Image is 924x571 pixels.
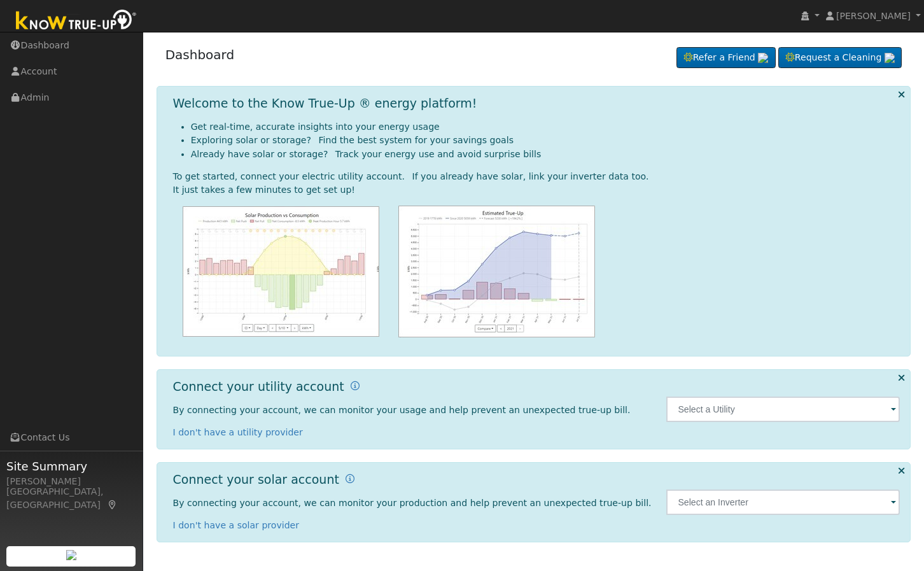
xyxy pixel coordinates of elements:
[191,134,900,147] li: Exploring solar or storage? Find the best system for your savings goals
[6,485,136,512] div: [GEOGRAPHIC_DATA], [GEOGRAPHIC_DATA]
[173,405,631,415] span: By connecting your account, we can monitor your usage and help prevent an unexpected true-up bill.
[173,427,303,437] a: I don't have a utility provider
[885,53,895,63] img: retrieve
[10,7,143,36] img: Know True-Up
[173,520,300,530] a: I don't have a solar provider
[778,47,902,69] a: Request a Cleaning
[836,11,911,21] span: [PERSON_NAME]
[173,379,344,394] h1: Connect your utility account
[666,490,900,515] input: Select an Inverter
[165,47,235,62] a: Dashboard
[191,120,900,134] li: Get real-time, accurate insights into your energy usage
[107,500,118,510] a: Map
[666,397,900,422] input: Select a Utility
[758,53,768,63] img: retrieve
[173,472,339,487] h1: Connect your solar account
[173,96,477,111] h1: Welcome to the Know True-Up ® energy platform!
[191,148,900,161] li: Already have solar or storage? Track your energy use and avoid surprise bills
[173,183,900,197] div: It just takes a few minutes to get set up!
[6,475,136,488] div: [PERSON_NAME]
[173,498,652,508] span: By connecting your account, we can monitor your production and help prevent an unexpected true-up...
[66,550,76,560] img: retrieve
[676,47,776,69] a: Refer a Friend
[173,170,900,183] div: To get started, connect your electric utility account. If you already have solar, link your inver...
[6,458,136,475] span: Site Summary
